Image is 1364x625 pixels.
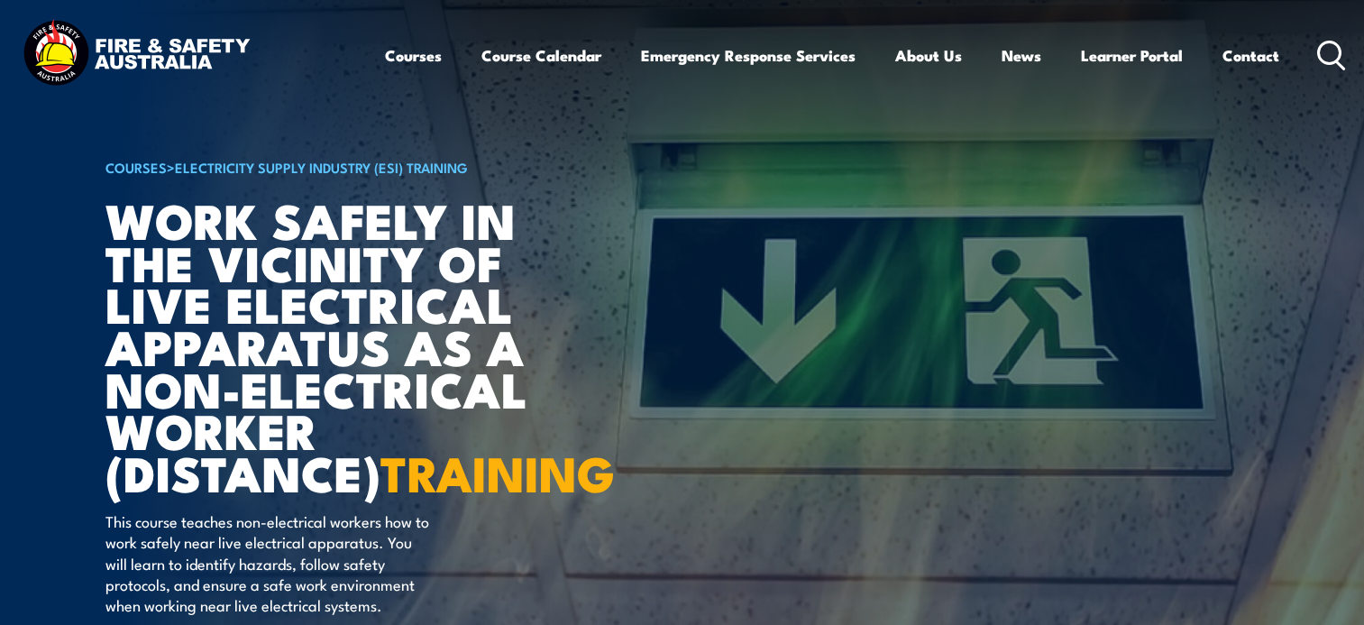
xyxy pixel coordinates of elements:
a: Emergency Response Services [641,32,856,79]
p: This course teaches non-electrical workers how to work safely near live electrical apparatus. You... [105,510,435,616]
a: Learner Portal [1081,32,1183,79]
a: News [1002,32,1041,79]
a: Course Calendar [481,32,601,79]
strong: TRAINING [380,434,615,509]
a: COURSES [105,157,167,177]
h1: Work safely in the vicinity of live electrical apparatus as a non-electrical worker (Distance) [105,198,551,493]
a: About Us [895,32,962,79]
a: Courses [385,32,442,79]
a: Contact [1222,32,1279,79]
h6: > [105,156,551,178]
a: Electricity Supply Industry (ESI) Training [175,157,468,177]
